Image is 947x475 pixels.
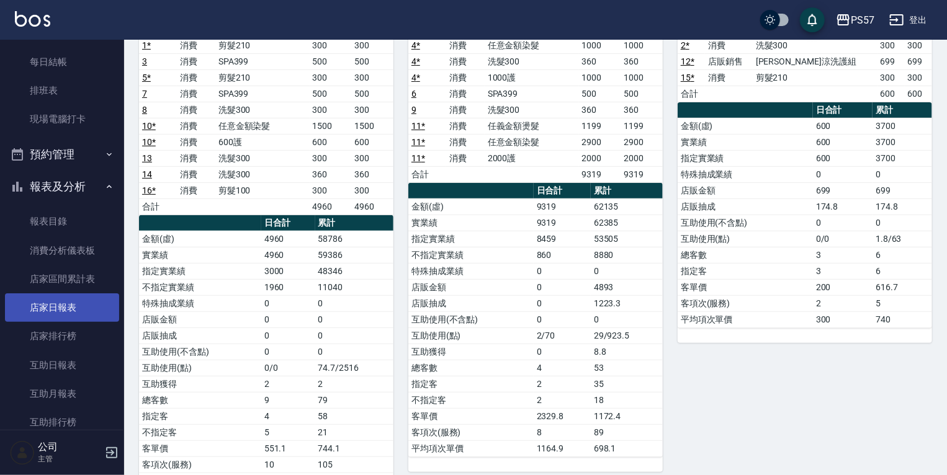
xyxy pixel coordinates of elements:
td: 消費 [705,37,753,53]
td: 58786 [315,231,393,247]
td: 0 [261,344,315,360]
a: 8 [142,105,147,115]
td: 300 [905,37,932,53]
td: 300 [813,311,873,327]
td: 特殊抽成業績 [678,166,813,182]
a: 3 [142,56,147,66]
td: 0 [315,311,393,327]
td: 2 [261,376,315,392]
td: 1000 [621,37,663,53]
td: 4960 [261,247,315,263]
td: 9 [261,392,315,408]
td: 消費 [177,102,215,118]
td: 8880 [591,247,663,263]
td: 1199 [621,118,663,134]
table: a dense table [408,22,663,183]
td: 特殊抽成業績 [139,295,261,311]
td: 總客數 [408,360,534,376]
td: 互助獲得 [139,376,261,392]
td: 0 [813,215,873,231]
td: 合計 [408,166,446,182]
td: 600 [813,134,873,150]
td: 300 [351,69,393,86]
td: 744.1 [315,440,393,456]
td: 店販銷售 [705,53,753,69]
td: 消費 [446,37,484,53]
td: 互助使用(點) [408,327,534,344]
a: 店家排行榜 [5,322,119,350]
td: 4960 [261,231,315,247]
td: 2900 [579,134,621,150]
td: 金額(虛) [678,118,813,134]
td: 剪髮100 [215,182,310,198]
td: 不指定客 [139,424,261,440]
td: 500 [310,53,352,69]
td: 21 [315,424,393,440]
td: 實業績 [678,134,813,150]
td: 174.8 [813,198,873,215]
a: 9 [411,105,416,115]
td: 2000 [621,150,663,166]
td: 任義金額燙髮 [485,118,579,134]
th: 日合計 [534,183,591,199]
td: 360 [579,53,621,69]
td: 48346 [315,263,393,279]
td: 1000 [621,69,663,86]
td: 洗髮300 [753,37,877,53]
td: 4 [261,408,315,424]
td: 0 [315,344,393,360]
td: 不指定實業績 [408,247,534,263]
td: 360 [310,166,352,182]
td: 消費 [177,150,215,166]
td: 9319 [621,166,663,182]
td: 300 [351,102,393,118]
td: 3700 [873,118,932,134]
td: 6 [873,247,932,263]
td: 0 [534,295,591,311]
td: 1199 [579,118,621,134]
td: 500 [310,86,352,102]
td: 58 [315,408,393,424]
td: 0 [591,311,663,327]
td: 指定實業績 [408,231,534,247]
td: 客單價 [678,279,813,295]
td: 698.1 [591,440,663,456]
td: 平均項次單價 [408,440,534,456]
td: 300 [877,69,905,86]
td: 2000 [579,150,621,166]
td: 0 [315,295,393,311]
table: a dense table [408,183,663,457]
a: 店家區間累計表 [5,265,119,293]
td: 合計 [678,86,705,102]
td: 店販抽成 [408,295,534,311]
td: 洗髮300 [485,102,579,118]
td: 360 [621,53,663,69]
td: 0 [534,311,591,327]
button: save [800,7,825,32]
h5: 公司 [38,441,101,453]
td: 指定實業績 [678,150,813,166]
button: PS57 [831,7,879,33]
td: 9319 [534,198,591,215]
td: 互助使用(點) [678,231,813,247]
a: 現場電腦打卡 [5,105,119,133]
a: 6 [411,89,416,99]
td: 360 [351,166,393,182]
td: 699 [877,53,905,69]
td: 699 [905,53,932,69]
td: SPA399 [485,86,579,102]
td: 174.8 [873,198,932,215]
td: 客單價 [139,440,261,456]
td: 1500 [351,118,393,134]
td: 500 [351,86,393,102]
td: 總客數 [139,392,261,408]
td: 互助使用(點) [139,360,261,376]
td: 0 [261,327,315,344]
a: 互助日報表 [5,351,119,380]
th: 累計 [315,215,393,231]
td: 3700 [873,150,932,166]
td: 600護 [215,134,310,150]
td: 2900 [621,134,663,150]
td: SPA399 [215,53,310,69]
button: 報表及分析 [5,171,119,203]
